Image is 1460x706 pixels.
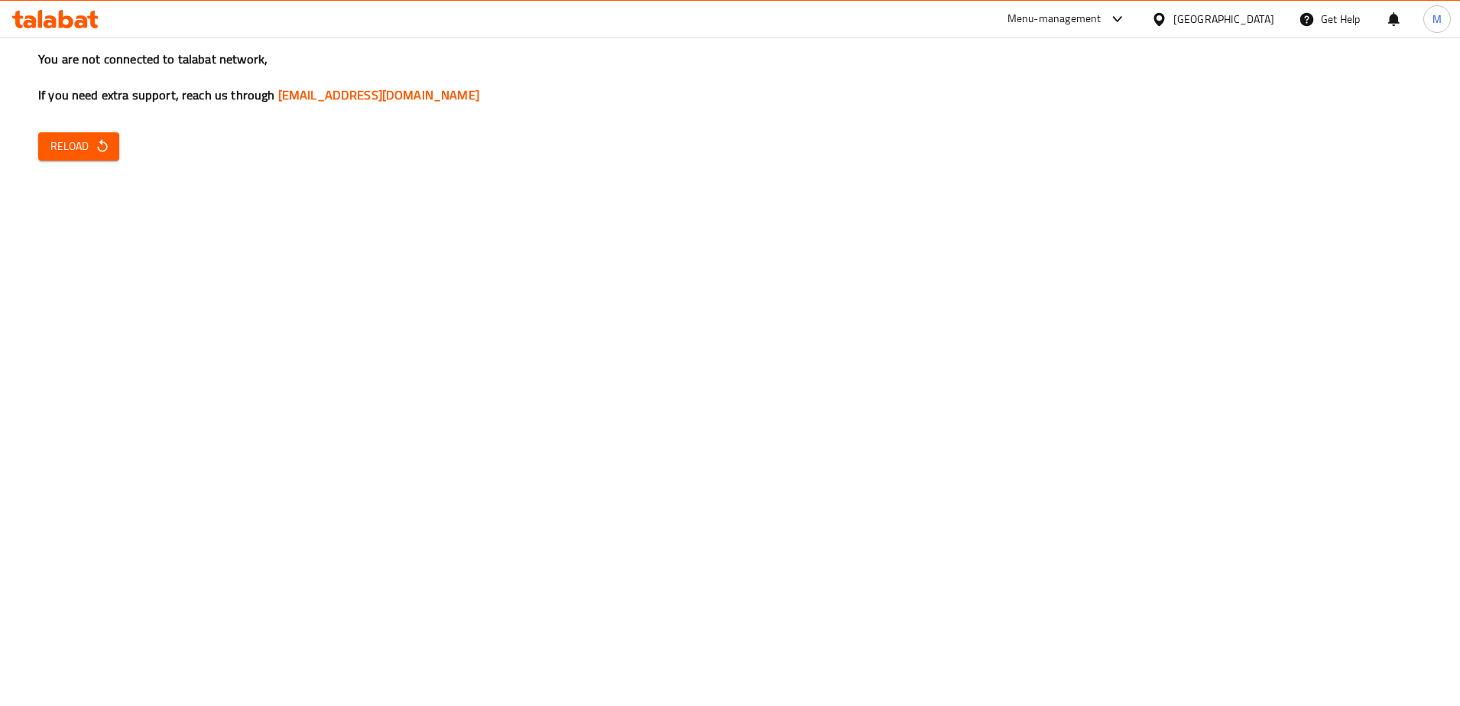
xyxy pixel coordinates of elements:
[1432,11,1442,28] span: M
[1007,10,1101,28] div: Menu-management
[50,137,107,156] span: Reload
[38,132,119,161] button: Reload
[38,50,1422,104] h3: You are not connected to talabat network, If you need extra support, reach us through
[278,83,479,106] a: [EMAIL_ADDRESS][DOMAIN_NAME]
[1173,11,1274,28] div: [GEOGRAPHIC_DATA]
